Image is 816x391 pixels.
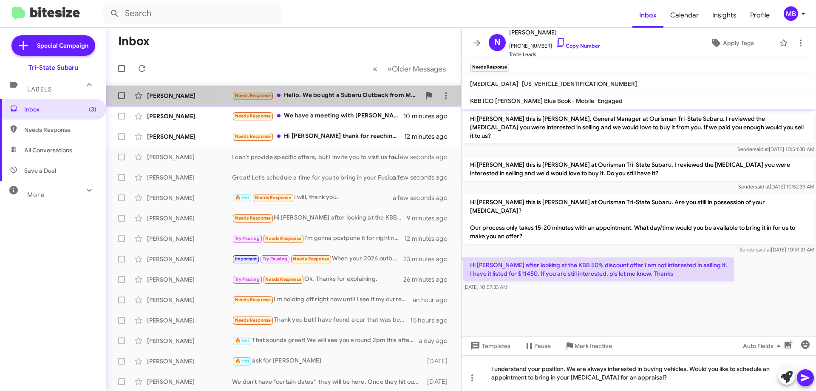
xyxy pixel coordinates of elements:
div: 15 hours ago [410,316,454,325]
button: Pause [517,338,558,354]
div: 9 minutes ago [407,214,454,223]
div: [DATE] [423,377,454,386]
div: That sounds great! We will see you around 2pm this afternoon then [232,336,419,345]
span: Needs Response [235,134,271,139]
a: Calendar [663,3,705,28]
div: ask for [PERSON_NAME] [232,356,423,366]
span: » [387,63,392,74]
span: Sender [DATE] 10:52:39 AM [738,183,814,190]
span: Try Pausing [235,236,260,241]
a: Insights [705,3,743,28]
div: MB [784,6,798,21]
div: I'm holding off right now until I see if my current Subaru doesn't continue to have problems afte... [232,295,413,305]
span: [DATE] 10:57:33 AM [463,284,507,290]
span: Needs Response [235,297,271,303]
span: Needs Response [265,277,301,282]
div: 10 minutes ago [403,112,454,120]
span: Needs Response [235,215,271,221]
span: Labels [27,86,52,93]
span: Needs Response [255,195,291,200]
div: I will, thank you. [232,193,403,203]
span: [PHONE_NUMBER] [509,37,600,50]
div: [PERSON_NAME] [147,132,232,141]
div: an hour ago [413,296,454,304]
p: Hi [PERSON_NAME] this is [PERSON_NAME] at Ourisman Tri-State Subaru. Are you still in possession ... [463,194,814,244]
div: a few seconds ago [403,173,454,182]
span: Trade Leads [509,50,600,59]
span: Needs Response [235,93,271,98]
nav: Page navigation example [368,60,451,77]
div: [PERSON_NAME] [147,153,232,161]
div: [DATE] [423,357,454,365]
div: 12 minutes ago [404,234,454,243]
div: [PERSON_NAME] [147,275,232,284]
div: Hi [PERSON_NAME] thank for reaching out to me. But NO I sold it to port [232,131,404,141]
button: Mark Inactive [558,338,619,354]
button: Apply Tags [688,35,775,51]
h1: Inbox [118,34,150,48]
span: Try Pausing [235,277,260,282]
span: Older Messages [392,64,446,74]
div: a few seconds ago [403,153,454,161]
span: Needs Response [235,113,271,119]
span: said at [756,246,771,253]
span: Try Pausing [263,256,287,262]
span: [PERSON_NAME] [509,27,600,37]
div: I can't provide specific offers, but I invite you to visit us for a detailed evaluation. When wou... [232,153,403,161]
span: Needs Response [293,256,329,262]
span: said at [755,183,770,190]
div: Hi [PERSON_NAME] after looking at the KBB 50% discount offer I am not interested in selling it. I... [232,213,407,223]
div: We have a meeting with [PERSON_NAME] [DATE]. [232,111,403,121]
span: Auto Fields [743,338,784,354]
div: 23 minutes ago [403,255,454,263]
span: Profile [743,3,776,28]
input: Search [103,3,281,24]
span: (3) [89,105,96,114]
span: Templates [468,338,510,354]
div: [PERSON_NAME] [147,234,232,243]
p: Hi [PERSON_NAME] this is [PERSON_NAME] at Ourisman Tri-State Subaru. I reviewed the [MEDICAL_DATA... [463,157,814,181]
span: Needs Response [265,236,301,241]
small: Needs Response [470,64,509,71]
div: [PERSON_NAME] [147,296,232,304]
span: Special Campaign [37,41,88,50]
div: [PERSON_NAME] [147,91,232,100]
span: Save a Deal [24,166,56,175]
div: [PERSON_NAME] [147,112,232,120]
button: Next [382,60,451,77]
div: When your 2026 outback arrives for me to test drive [232,254,403,264]
div: [PERSON_NAME] [147,194,232,202]
span: Apply Tags [723,35,754,51]
button: Previous [368,60,382,77]
span: KBB ICO [PERSON_NAME] Blue Book - Mobile [470,97,594,105]
span: Important [235,256,257,262]
div: 26 minutes ago [403,275,454,284]
div: Ok. Thanks for explaining. [232,274,403,284]
div: [PERSON_NAME] [147,316,232,325]
div: Tri-State Subaru [28,63,78,72]
span: 🔥 Hot [235,358,249,364]
a: Inbox [632,3,663,28]
p: Hi [PERSON_NAME] this is [PERSON_NAME], General Manager at Ourisman Tri-State Subaru. I reviewed ... [463,111,814,143]
div: a few seconds ago [403,194,454,202]
button: MB [776,6,807,21]
span: « [373,63,377,74]
div: [PERSON_NAME] [147,255,232,263]
div: a day ago [419,337,454,345]
div: I understand your position. We are always interested in buying vehicles. Would you like to schedu... [462,355,816,391]
span: 🔥 Hot [235,338,249,343]
span: Pause [534,338,551,354]
span: said at [754,146,769,152]
div: [PERSON_NAME] [147,357,232,365]
button: Auto Fields [736,338,790,354]
div: [PERSON_NAME] [147,214,232,223]
span: Sender [DATE] 10:51:21 AM [739,246,814,253]
div: Hello. We bought a Subaru Outback from MarkFox last night. We're picking it up [DATE]. I'd be del... [232,91,420,100]
a: Special Campaign [11,35,95,56]
span: Inbox [24,105,96,114]
span: [US_VEHICLE_IDENTIFICATION_NUMBER] [522,80,637,88]
div: [PERSON_NAME] [147,337,232,345]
